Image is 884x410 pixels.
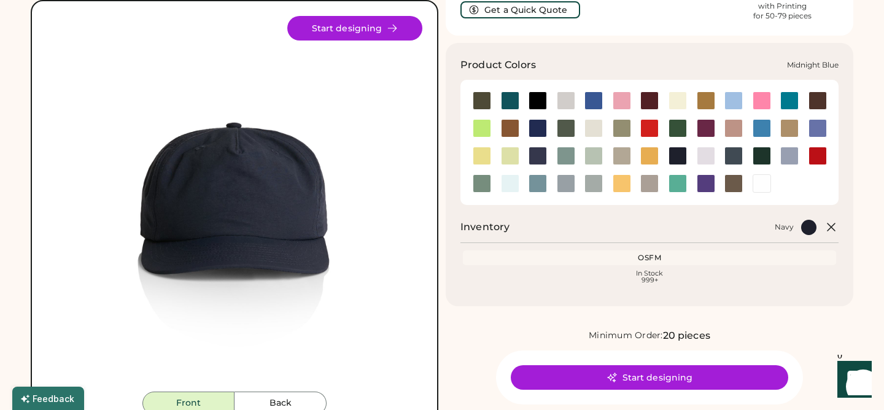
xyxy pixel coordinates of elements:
h2: Inventory [460,220,510,234]
button: Start designing [511,365,788,390]
iframe: Front Chat [826,355,878,408]
div: Minimum Order: [589,330,663,342]
img: 1114 - Navy Front Image [47,16,422,392]
div: OSFM [465,253,834,263]
div: with Printing for 50-79 pieces [753,1,812,21]
button: Get a Quick Quote [460,1,580,18]
div: Midnight Blue [787,60,839,70]
div: 20 pieces [663,328,710,343]
div: 1114 Style Image [47,16,422,392]
button: Start designing [287,16,422,41]
div: In Stock 999+ [465,270,834,284]
div: Navy [775,222,794,232]
h3: Product Colors [460,58,536,72]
